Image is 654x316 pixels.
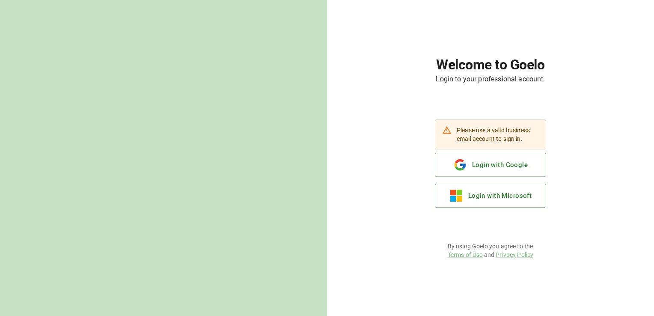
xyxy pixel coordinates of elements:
[450,190,462,202] img: microsoft.e116a418f9c5f551889532b8c5095213.svg
[457,122,539,146] div: Please use a valid business email account to sign in.
[436,57,544,73] h1: Welcome to Goelo
[448,251,483,258] a: Terms of Use
[453,159,467,171] img: google.b40778ce9db962e9de29649090e3d307.svg
[436,73,545,85] h6: Login to your professional account.
[435,153,546,177] button: Login with Google
[496,251,533,258] a: Privacy Policy
[448,242,534,259] p: By using Goelo you agree to the and
[435,184,546,208] button: Login with Microsoft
